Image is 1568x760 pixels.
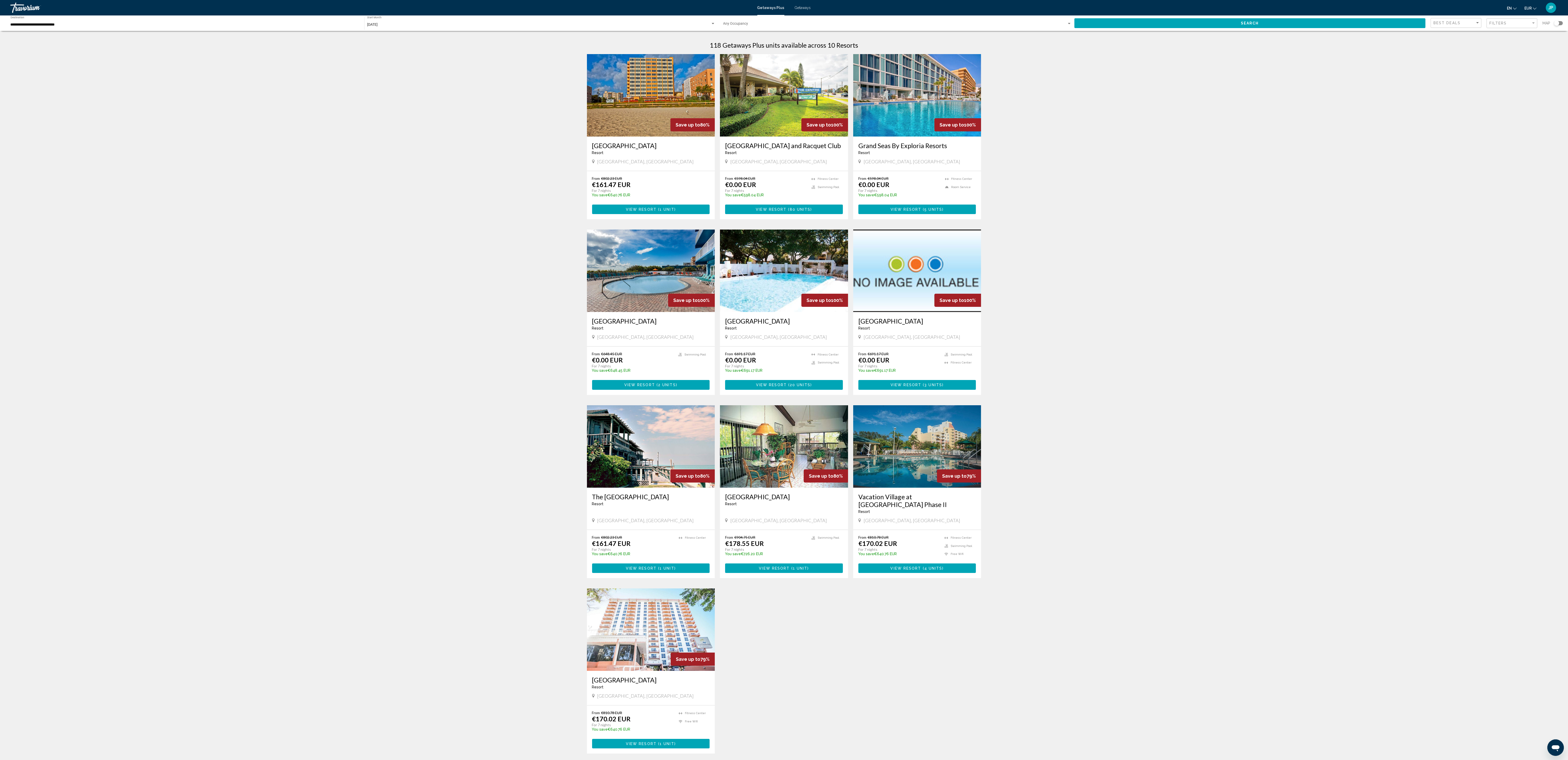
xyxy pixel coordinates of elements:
span: [DATE] [367,22,378,27]
span: Swimming Pool [818,361,839,364]
span: Resort [592,502,604,506]
span: View Resort [759,566,790,570]
iframe: Button to launch messaging window [1547,739,1564,756]
h3: [GEOGRAPHIC_DATA] [592,676,710,684]
p: €0.00 EUR [592,356,623,364]
span: You save [858,552,874,556]
p: €640.76 EUR [592,727,674,731]
span: 5 units [924,207,942,212]
p: €648.45 EUR [592,368,673,373]
p: For 7 nights [592,723,674,727]
span: Room Service [951,185,971,189]
span: 1 unit [793,566,808,570]
a: View Resort(4 units) [858,563,976,573]
span: ( ) [921,566,944,570]
a: Getaways [795,6,811,10]
a: Grand Seas By Exploria Resorts [858,142,976,149]
span: Free Wifi [685,720,698,723]
span: EUR [1524,6,1532,10]
span: View Resort [891,207,921,212]
span: You save [858,193,874,197]
span: Resort [725,502,737,506]
p: For 7 nights [725,547,806,552]
span: Fitness Center [951,536,972,539]
span: ( ) [790,566,809,570]
button: View Resort(1 unit) [592,205,710,214]
span: €904.75 EUR [734,535,755,539]
span: 2 units [658,383,676,387]
span: Resort [858,326,870,330]
div: 100% [934,294,981,307]
span: Resort [858,151,870,155]
a: [GEOGRAPHIC_DATA] [592,142,710,149]
img: ii_olr1.jpg [720,54,848,137]
span: From [592,535,600,539]
span: You save [725,552,741,556]
span: ( ) [787,383,812,387]
span: JP [1549,5,1554,10]
button: User Menu [1544,2,1558,13]
p: €691.17 EUR [725,368,806,373]
a: [GEOGRAPHIC_DATA] and Racquet Club [725,142,843,149]
span: [GEOGRAPHIC_DATA], [GEOGRAPHIC_DATA] [864,518,960,523]
div: 100% [668,294,715,307]
h3: The [GEOGRAPHIC_DATA] [592,493,710,501]
span: Fitness Center [685,536,706,539]
span: Fitness Center [951,361,972,364]
span: View Resort [626,742,657,746]
span: [GEOGRAPHIC_DATA], [GEOGRAPHIC_DATA] [730,518,827,523]
p: €640.76 EUR [858,552,940,556]
a: [GEOGRAPHIC_DATA] [725,317,843,325]
span: [GEOGRAPHIC_DATA], [GEOGRAPHIC_DATA] [597,518,694,523]
a: View Resort(80 units) [725,205,843,214]
span: From [725,352,733,356]
span: [GEOGRAPHIC_DATA], [GEOGRAPHIC_DATA] [597,334,694,340]
span: €691.17 EUR [868,352,889,356]
span: View Resort [756,207,786,212]
div: 100% [801,118,848,131]
span: 4 units [924,566,942,570]
span: From [725,535,733,539]
a: Getaways Plus [757,6,784,10]
span: You save [725,193,741,197]
span: €802.23 EUR [601,176,622,181]
p: For 7 nights [858,547,940,552]
span: [GEOGRAPHIC_DATA], [GEOGRAPHIC_DATA] [597,159,694,164]
p: €0.00 EUR [858,181,889,188]
button: Filter [1487,18,1537,29]
span: Save up to [676,473,700,479]
span: ( ) [655,383,677,387]
span: Save up to [673,298,698,303]
span: Save up to [940,122,964,128]
span: Save up to [809,473,833,479]
button: Change language [1507,4,1517,12]
span: ( ) [921,383,944,387]
p: €178.55 EUR [725,539,764,547]
img: ii_vvb1.jpg [853,405,981,488]
a: View Resort(1 unit) [592,739,710,748]
p: €0.00 EUR [725,181,756,188]
span: Fitness Center [685,712,706,715]
p: For 7 nights [725,364,806,368]
span: €598.04 EUR [734,176,755,181]
p: €161.47 EUR [592,539,631,547]
span: 1 unit [660,742,674,746]
span: [GEOGRAPHIC_DATA], [GEOGRAPHIC_DATA] [864,334,960,340]
span: [GEOGRAPHIC_DATA], [GEOGRAPHIC_DATA] [730,159,827,164]
h1: 118 Getaways Plus units available across 10 Resorts [710,41,858,49]
span: 1 unit [660,566,674,570]
span: Fitness Center [818,177,839,181]
p: €726.20 EUR [725,552,806,556]
span: Free Wifi [951,552,964,556]
img: ii_gsr1.jpg [853,54,981,137]
span: €810.78 EUR [868,535,889,539]
span: [GEOGRAPHIC_DATA], [GEOGRAPHIC_DATA] [864,159,960,164]
button: Change currency [1524,4,1537,12]
span: From [858,352,866,356]
span: Save up to [940,298,964,303]
span: €802.23 EUR [601,535,622,539]
span: ( ) [657,566,676,570]
span: Save up to [807,122,831,128]
span: View Resort [626,207,657,212]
